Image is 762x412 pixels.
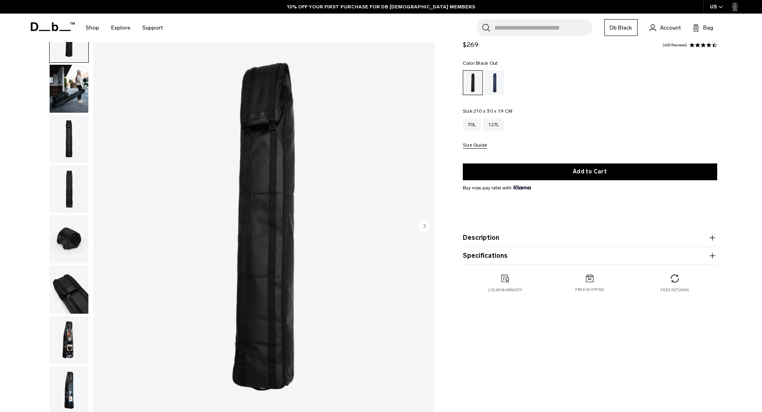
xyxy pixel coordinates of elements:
[463,70,483,95] a: Black Out
[418,220,430,233] button: Next slide
[604,19,638,36] a: Db Black
[463,184,531,191] span: Buy now pay later with
[50,115,88,163] img: Snow Roller 70L Black Out
[476,60,498,66] span: Black Out
[662,43,687,47] a: 465 reviews
[488,287,522,293] p: 2 year warranty
[49,165,89,213] button: Snow Roller 70L Black Out
[111,14,130,42] a: Explore
[660,24,681,32] span: Account
[474,108,512,114] span: 210 x 30 x 19 CM
[142,14,163,42] a: Support
[49,215,89,264] button: Snow Roller 70L Black Out
[50,316,88,364] img: Snow Roller 70L Black Out
[50,266,88,314] img: Snow Roller 70L Black Out
[80,14,169,42] nav: Main Navigation
[86,14,99,42] a: Shop
[49,265,89,314] button: Snow Roller 70L Black Out
[463,109,512,113] legend: Size:
[463,143,487,149] button: Size Guide
[463,118,481,131] a: 70L
[463,233,717,243] button: Description
[650,23,681,32] a: Account
[50,215,88,263] img: Snow Roller 70L Black Out
[463,41,478,48] span: $269
[49,64,89,113] button: Snow Roller 70L Black Out
[575,287,604,293] p: Free shipping
[483,118,504,131] a: 127L
[50,65,88,113] img: Snow Roller 70L Black Out
[49,316,89,364] button: Snow Roller 70L Black Out
[484,70,504,95] a: Blue Hour
[463,251,717,261] button: Specifications
[660,287,689,293] p: Free returns
[693,23,713,32] button: Bag
[287,3,475,10] a: 10% OFF YOUR FIRST PURCHASE FOR DB [DEMOGRAPHIC_DATA] MEMBERS
[50,165,88,213] img: Snow Roller 70L Black Out
[463,163,717,180] button: Add to Cart
[514,185,531,189] img: {"height" => 20, "alt" => "Klarna"}
[703,24,713,32] span: Bag
[49,115,89,163] button: Snow Roller 70L Black Out
[463,61,498,66] legend: Color:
